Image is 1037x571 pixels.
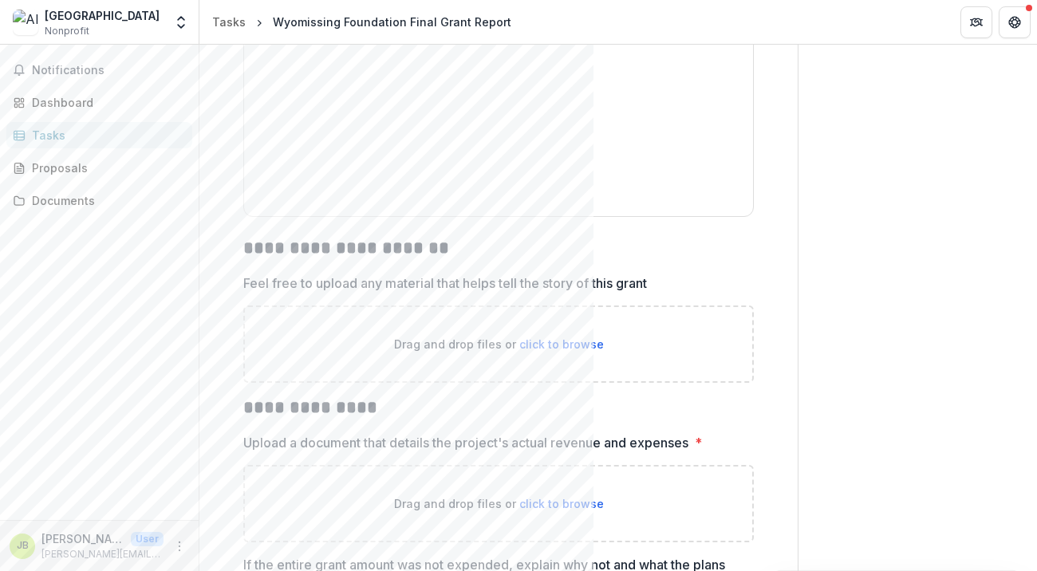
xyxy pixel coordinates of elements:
div: Julia Becker [17,541,29,551]
div: Dashboard [32,94,179,111]
a: Tasks [6,122,192,148]
span: click to browse [519,497,604,510]
button: Get Help [999,6,1031,38]
p: Drag and drop files or [394,336,604,352]
img: Alvernia University [13,10,38,35]
span: Nonprofit [45,24,89,38]
span: Notifications [32,64,186,77]
button: Open entity switcher [170,6,192,38]
a: Documents [6,187,192,214]
p: User [131,532,164,546]
div: Documents [32,192,179,209]
div: [GEOGRAPHIC_DATA] [45,7,160,24]
button: Partners [960,6,992,38]
p: Feel free to upload any material that helps tell the story of this grant [243,274,647,293]
a: Proposals [6,155,192,181]
div: Wyomissing Foundation Final Grant Report [273,14,511,30]
p: Upload a document that details the project's actual revenue and expenses [243,433,688,452]
div: Tasks [212,14,246,30]
a: Dashboard [6,89,192,116]
button: More [170,537,189,556]
p: [PERSON_NAME] [41,530,124,547]
p: [PERSON_NAME][EMAIL_ADDRESS][PERSON_NAME][DOMAIN_NAME] [41,547,164,561]
button: Notifications [6,57,192,83]
a: Tasks [206,10,252,33]
p: Drag and drop files or [394,495,604,512]
div: Proposals [32,159,179,176]
nav: breadcrumb [206,10,518,33]
span: click to browse [519,337,604,351]
div: Tasks [32,127,179,144]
